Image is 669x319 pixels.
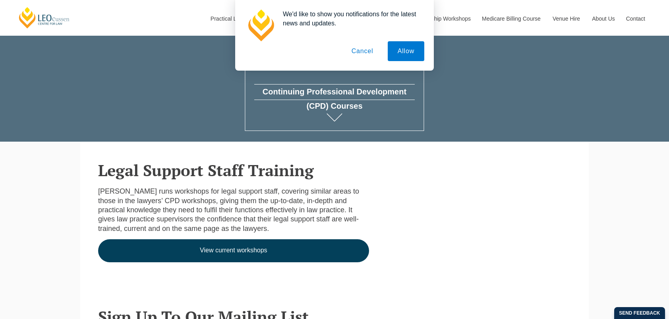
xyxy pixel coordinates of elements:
[388,41,424,61] button: Allow
[98,161,571,179] h2: Legal Support Staff Training
[276,10,424,28] div: We'd like to show you notifications for the latest news and updates.
[245,10,276,41] img: notification icon
[342,41,383,61] button: Cancel
[98,187,369,233] p: [PERSON_NAME] runs workshops for legal support staff, covering similar areas to those in the lawy...
[616,266,649,299] iframe: LiveChat chat widget
[98,239,369,262] a: View current workshops
[254,84,415,100] a: Continuing Professional Development (CPD) Courses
